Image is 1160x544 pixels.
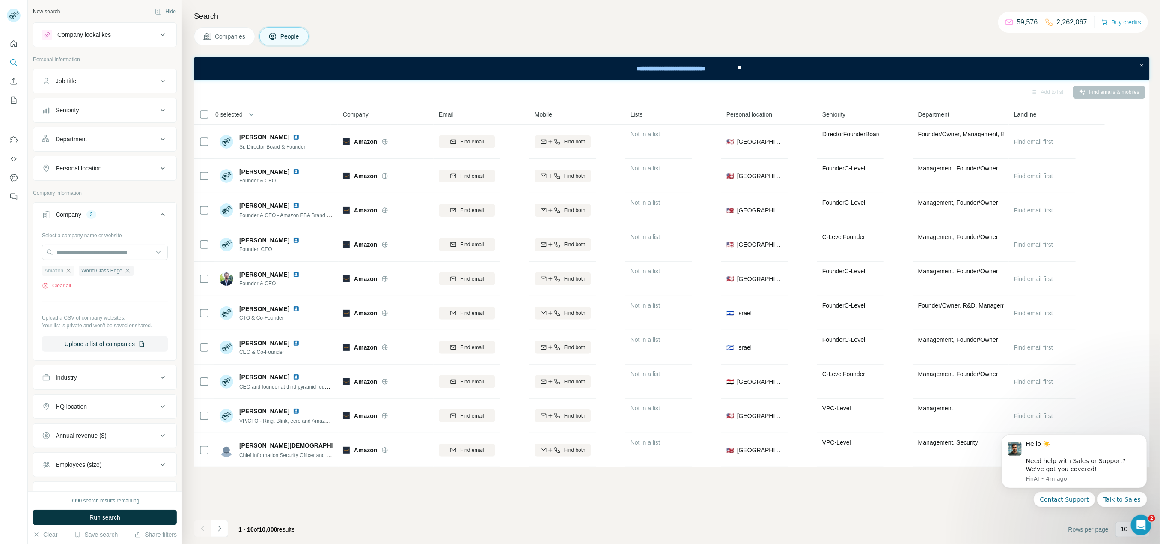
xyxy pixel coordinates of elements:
[293,408,300,415] img: LinkedIn logo
[737,446,783,454] span: [GEOGRAPHIC_DATA]
[220,203,233,217] img: Avatar
[737,275,783,283] span: [GEOGRAPHIC_DATA]
[439,409,495,422] button: Find email
[737,377,783,386] span: [GEOGRAPHIC_DATA]
[293,305,300,312] img: LinkedIn logo
[918,405,953,412] span: Management
[56,460,101,469] div: Employees (size)
[220,409,233,423] img: Avatar
[631,302,660,309] span: Not in a list
[239,245,303,253] span: Founder, CEO
[1148,515,1155,522] span: 2
[460,446,484,454] span: Find email
[439,170,495,182] button: Find email
[239,373,289,381] span: [PERSON_NAME]
[631,233,660,240] span: Not in a list
[918,131,1017,137] span: Founder/Owner, Management, Board
[293,168,300,175] img: LinkedIn logo
[918,110,949,119] span: Department
[439,110,454,119] span: Email
[439,341,495,354] button: Find email
[293,271,300,278] img: LinkedIn logo
[7,93,21,108] button: My lists
[564,378,586,386] span: Find both
[460,344,484,351] span: Find email
[564,138,586,146] span: Find both
[239,314,303,322] span: CTO & Co-Founder
[1014,173,1053,179] span: Find email first
[737,137,783,146] span: [GEOGRAPHIC_DATA]
[822,165,865,172] span: Founder C-Level
[33,454,176,475] button: Employees (size)
[737,412,783,420] span: [GEOGRAPHIC_DATA]
[74,530,118,539] button: Save search
[631,110,643,119] span: Lists
[33,8,60,15] div: New search
[293,202,300,209] img: LinkedIn logo
[918,268,998,275] span: Management, Founder/Owner
[737,343,752,352] span: Israel
[354,412,377,420] span: Amazon
[57,30,111,39] div: Company lookalikes
[918,439,978,446] span: Management, Security
[737,309,752,317] span: Israel
[239,212,479,218] span: Founder & CEO - Amazon FBA Brand | E-Commerce | Full Product Lifecycle - Dev, Operations, Marketing
[564,206,586,214] span: Find both
[56,164,101,173] div: Personal location
[439,204,495,217] button: Find email
[89,513,120,522] span: Run search
[737,206,783,215] span: [GEOGRAPHIC_DATA]
[439,375,495,388] button: Find email
[42,228,168,239] div: Select a company name or website
[239,305,289,313] span: [PERSON_NAME]
[1017,17,1038,27] p: 59,576
[564,309,586,317] span: Find both
[215,110,243,119] span: 0 selected
[354,343,377,352] span: Amazon
[822,336,865,343] span: Founder C-Level
[343,138,350,145] img: Logo of Amazon
[33,425,176,446] button: Annual revenue ($)
[1014,207,1053,214] span: Find email first
[211,520,228,537] button: Navigate to next page
[918,371,998,377] span: Management, Founder/Owner
[1057,17,1087,27] p: 2,262,067
[215,32,246,41] span: Companies
[293,134,300,140] img: LinkedIn logo
[343,378,350,385] img: Logo of Amazon
[822,199,865,206] span: Founder C-Level
[343,310,350,317] img: Logo of Amazon
[42,322,168,329] p: Your list is private and won't be saved or shared.
[822,268,865,275] span: Founder C-Level
[238,526,295,533] span: results
[56,402,87,411] div: HQ location
[239,451,387,458] span: Chief Information Security Officer and VP of Security Engineering
[535,110,552,119] span: Mobile
[822,439,851,446] span: VP C-Level
[354,206,377,215] span: Amazon
[239,236,289,245] span: [PERSON_NAME]
[71,497,140,505] div: 9990 search results remaining
[439,238,495,251] button: Find email
[293,340,300,347] img: LinkedIn logo
[1014,138,1053,145] span: Find email first
[239,348,303,356] span: CEO & Co-Founder
[343,173,350,179] img: Logo of Amazon
[239,201,289,210] span: [PERSON_NAME]
[56,106,79,114] div: Seniority
[7,189,21,204] button: Feedback
[564,446,586,454] span: Find both
[535,135,591,148] button: Find both
[631,131,660,137] span: Not in a list
[354,240,377,249] span: Amazon
[535,272,591,285] button: Find both
[918,302,1014,309] span: Founder/Owner, R&D, Management
[33,24,176,45] button: Company lookalikes
[1014,378,1053,385] span: Find email first
[1014,412,1053,419] span: Find email first
[1014,241,1053,248] span: Find email first
[239,339,289,347] span: [PERSON_NAME]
